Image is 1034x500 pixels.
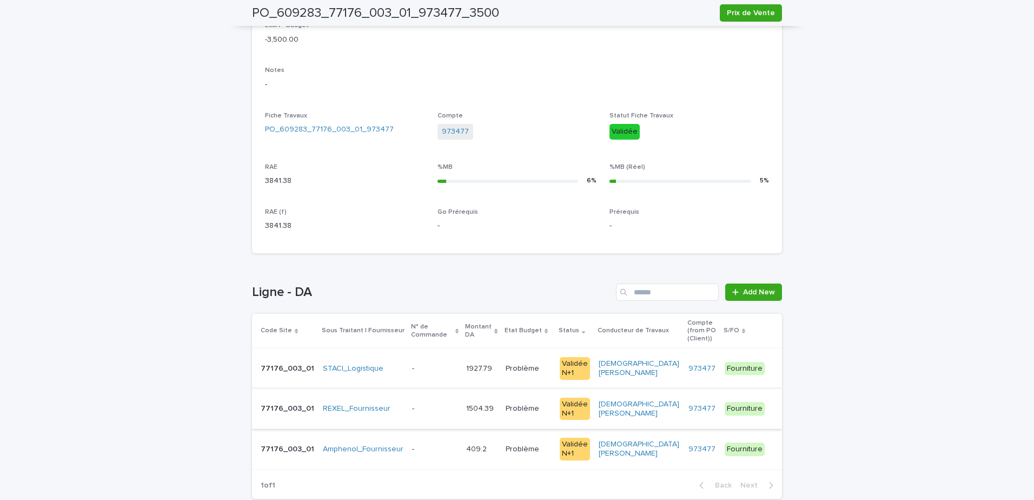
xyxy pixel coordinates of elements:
[438,164,453,170] span: %MB
[506,362,541,373] p: Problème
[442,126,469,137] a: 973477
[466,402,496,413] p: 1504.39
[609,164,645,170] span: %MB (Réel)
[609,209,639,215] span: Prérequis
[261,402,316,413] p: 77176_003_01
[598,325,669,337] p: Conducteur de Travaux
[412,443,416,454] p: -
[265,209,287,215] span: RAE (f)
[412,402,416,413] p: -
[252,389,782,429] tr: 77176_003_0177176_003_01 REXEL_Fournisseur -- 1504.391504.39 ProblèmeProblème Validée N+1[DEMOGRA...
[505,325,542,337] p: Etat Budget
[323,404,390,413] a: REXEL_Fournisseur
[609,113,673,119] span: Statut Fiche Travaux
[506,443,541,454] p: Problème
[252,285,612,300] h1: Ligne - DA
[616,284,719,301] input: Search
[261,362,316,373] p: 77176_003_01
[740,482,764,489] span: Next
[599,400,680,418] a: [DEMOGRAPHIC_DATA][PERSON_NAME]
[412,362,416,373] p: -
[691,481,736,490] button: Back
[725,362,765,376] div: Fourniture
[265,175,425,187] p: 3841.38
[724,325,739,337] p: S/FO
[506,402,541,413] p: Problème
[609,220,769,232] p: -
[252,472,284,499] p: 1 of 1
[265,220,425,232] p: 3841.38
[252,348,782,389] tr: 77176_003_0177176_003_01 STACI_Logistique -- 1927.791927.79 ProblèmeProblème Validée N+1[DEMOGRAP...
[466,362,494,373] p: 1927.79
[687,317,717,345] p: Compte (from PO (Client))
[265,79,769,90] p: -
[323,364,383,373] a: STACI_Logistique
[725,284,782,301] a: Add New
[466,443,489,454] p: 409.2
[727,8,775,18] span: Prix de Vente
[587,175,596,187] div: 6 %
[743,288,775,296] span: Add New
[736,481,782,490] button: Next
[265,34,425,45] p: -3,500.00
[609,124,640,140] div: Validée
[760,175,769,187] div: 5 %
[688,404,715,413] a: 973477
[560,357,590,380] div: Validée N+1
[725,443,765,456] div: Fourniture
[688,445,715,454] a: 973477
[252,429,782,470] tr: 77176_003_0177176_003_01 Amphenol_Fournisseur -- 409.2409.2 ProblèmeProblème Validée N+1[DEMOGRAP...
[323,445,403,454] a: Amphenol_Fournisseur
[261,325,292,337] p: Code Site
[599,359,680,378] a: [DEMOGRAPHIC_DATA][PERSON_NAME]
[465,321,492,341] p: Montant DA
[438,220,597,232] p: -
[720,4,782,22] button: Prix de Vente
[265,113,307,119] span: Fiche Travaux
[265,67,284,74] span: Notes
[688,364,715,373] a: 973477
[560,438,590,460] div: Validée N+1
[438,209,478,215] span: Go Prérequis
[708,482,732,489] span: Back
[265,164,277,170] span: RAE
[560,398,590,420] div: Validée N+1
[265,124,394,135] a: PO_609283_77176_003_01_973477
[725,402,765,416] div: Fourniture
[438,113,463,119] span: Compte
[261,443,316,454] p: 77176_003_01
[252,5,499,21] h2: PO_609283_77176_003_01_973477_3500
[411,321,453,341] p: N° de Commande
[559,325,579,337] p: Status
[322,325,405,337] p: Sous Traitant | Fournisseur
[599,440,680,458] a: [DEMOGRAPHIC_DATA][PERSON_NAME]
